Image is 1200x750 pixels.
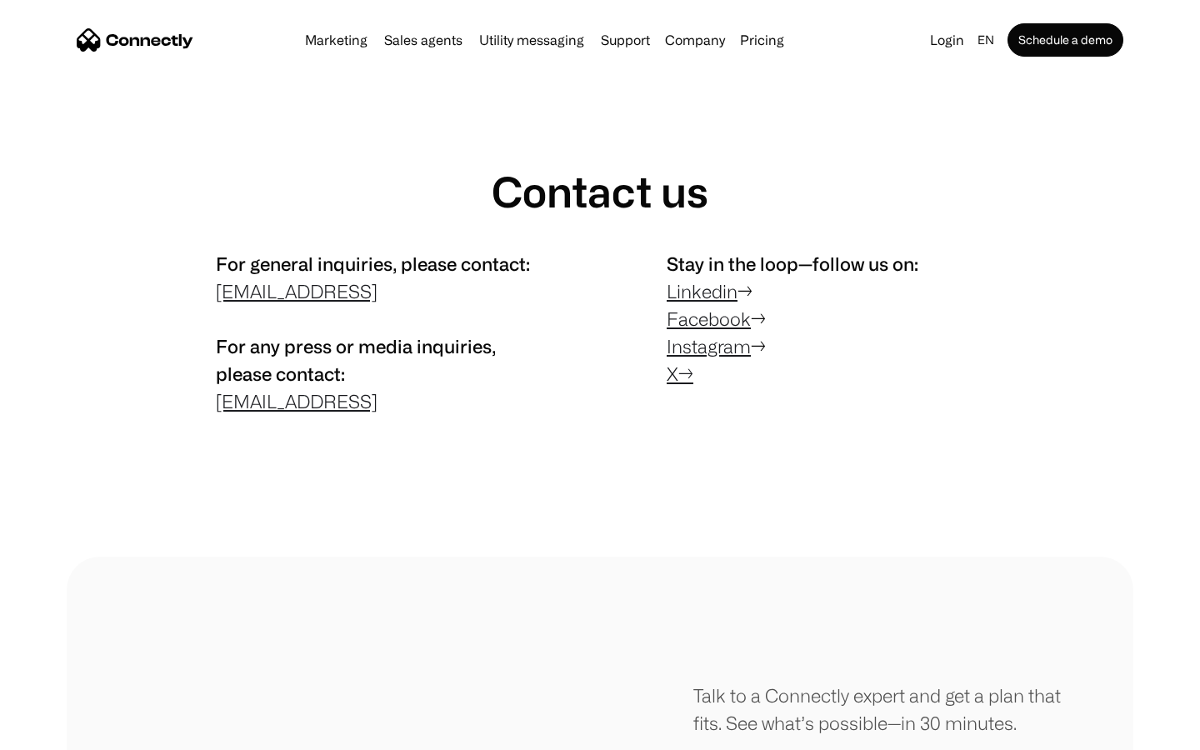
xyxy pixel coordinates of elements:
p: → → → [667,250,984,387]
a: Utility messaging [472,33,591,47]
a: → [678,363,693,384]
a: Facebook [667,308,751,329]
div: Company [665,28,725,52]
a: Sales agents [377,33,469,47]
a: Schedule a demo [1007,23,1123,57]
span: For general inquiries, please contact: [216,253,530,274]
a: [EMAIL_ADDRESS] [216,281,377,302]
a: X [667,363,678,384]
ul: Language list [33,721,100,744]
a: Support [594,33,657,47]
div: Talk to a Connectly expert and get a plan that fits. See what’s possible—in 30 minutes. [693,682,1067,737]
a: [EMAIL_ADDRESS] [216,391,377,412]
span: Stay in the loop—follow us on: [667,253,918,274]
h1: Contact us [492,167,708,217]
a: Pricing [733,33,791,47]
aside: Language selected: English [17,719,100,744]
a: Login [923,28,971,52]
a: Instagram [667,336,751,357]
a: Linkedin [667,281,737,302]
div: en [977,28,994,52]
a: Marketing [298,33,374,47]
span: For any press or media inquiries, please contact: [216,336,496,384]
